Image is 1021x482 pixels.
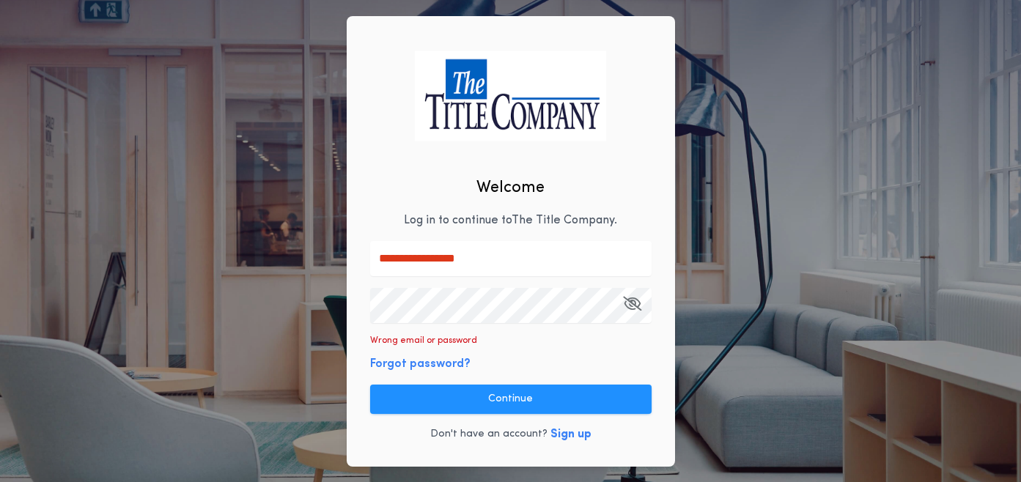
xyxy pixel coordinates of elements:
[370,385,652,414] button: Continue
[370,335,477,346] p: Wrong email or password
[430,427,548,442] p: Don't have an account?
[550,426,591,443] button: Sign up
[370,355,471,373] button: Forgot password?
[415,51,607,141] img: logo
[404,212,617,229] p: Log in to continue to The Title Company .
[476,176,545,200] h2: Welcome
